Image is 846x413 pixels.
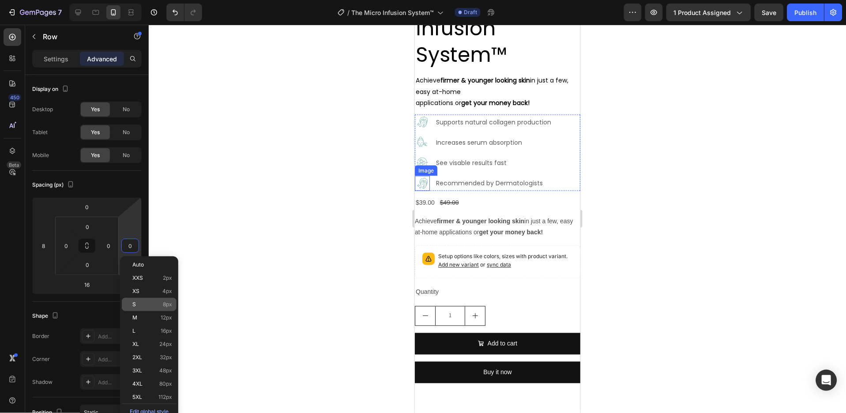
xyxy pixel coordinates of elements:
div: Corner [32,355,50,363]
span: 5XL [132,394,142,400]
input: 0px [79,220,96,233]
span: No [123,105,130,113]
p: Row [43,31,118,42]
button: Save [755,4,784,21]
span: The Micro Infusion System™ [351,8,434,17]
span: 12px [161,315,172,321]
span: Yes [91,105,100,113]
iframe: Design area [415,25,580,413]
span: M [132,315,137,321]
div: Beta [7,161,21,169]
input: 0px [79,258,96,271]
span: 80px [159,381,172,387]
span: Save [762,9,777,16]
div: Add... [98,333,139,341]
div: 450 [8,94,21,101]
span: 24px [159,341,172,347]
div: Shadow [32,378,53,386]
input: l [78,278,96,291]
span: 8px [163,301,172,308]
span: 4XL [132,381,143,387]
span: 1 product assigned [674,8,731,17]
input: s [37,239,50,252]
div: Tablet [32,128,48,136]
input: 0px [60,239,73,252]
div: Mobile [32,151,49,159]
button: Publish [787,4,824,21]
span: 16px [161,328,172,334]
div: Open Intercom Messenger [816,370,837,391]
span: 2XL [132,354,142,360]
span: 4px [162,288,172,294]
div: Spacing (px) [32,179,76,191]
p: Advanced [87,54,117,64]
span: No [123,128,130,136]
div: Shape [32,310,60,322]
div: Publish [795,8,817,17]
span: S [132,301,136,308]
input: 0 [78,200,96,214]
span: Yes [91,128,100,136]
span: / [347,8,350,17]
div: Add... [98,356,139,364]
span: XL [132,341,139,347]
div: Border [32,332,49,340]
span: 32px [160,354,172,360]
span: XS [132,288,139,294]
span: 48px [159,368,172,374]
div: Display on [32,83,71,95]
button: 1 product assigned [666,4,751,21]
div: Desktop [32,105,53,113]
span: Draft [464,8,477,16]
span: 2px [163,275,172,281]
input: 0 [124,239,137,252]
div: Undo/Redo [166,4,202,21]
span: 112px [158,394,172,400]
div: Add... [98,379,139,387]
span: No [123,151,130,159]
button: 7 [4,4,66,21]
span: L [132,328,135,334]
input: 0px [102,239,115,252]
p: 7 [58,7,62,18]
span: Yes [91,151,100,159]
span: 3XL [132,368,142,374]
p: Settings [44,54,68,64]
